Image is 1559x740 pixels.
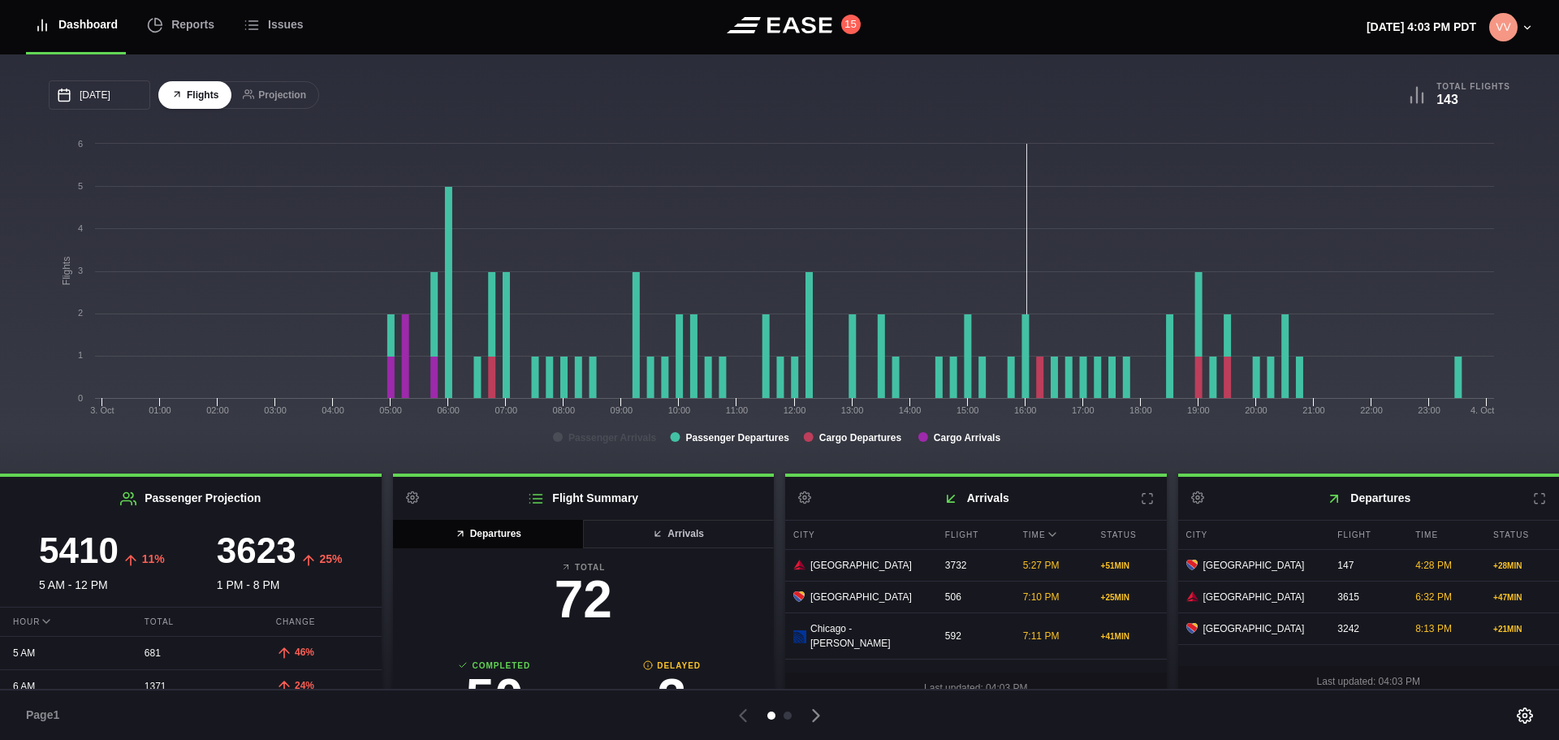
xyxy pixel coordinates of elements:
tspan: 4. Oct [1470,405,1494,415]
div: Time [1407,521,1481,549]
a: Completed50 [406,660,584,732]
text: 01:00 [149,405,171,415]
span: 11% [142,552,165,565]
text: 20:00 [1245,405,1267,415]
img: 315aad5f8c3b3bdba85a25f162631172 [1489,13,1518,41]
tspan: Flights [61,257,72,285]
text: 16:00 [1014,405,1037,415]
text: 11:00 [726,405,749,415]
text: 09:00 [611,405,633,415]
a: Total72 [406,561,762,634]
text: 04:00 [322,405,344,415]
span: 24% [295,680,314,691]
text: 1 [78,350,83,360]
div: + 21 MIN [1493,623,1551,635]
text: 23:00 [1418,405,1440,415]
div: Status [1093,521,1167,549]
div: 681 [132,638,250,669]
div: Total [132,608,250,636]
span: [GEOGRAPHIC_DATA] [810,590,912,604]
text: 4 [78,223,83,233]
div: 1371 [132,671,250,702]
span: 4:28 PM [1415,560,1452,571]
div: 5 AM - 12 PM [13,533,191,594]
span: 5:27 PM [1023,560,1060,571]
tspan: Passenger Departures [685,432,789,444]
button: Projection [230,81,319,110]
span: [GEOGRAPHIC_DATA] [1203,621,1305,636]
div: City [785,521,933,549]
text: 21:00 [1302,405,1325,415]
b: Total [406,561,762,573]
text: 12:00 [784,405,806,415]
text: 3 [78,266,83,275]
b: Completed [406,660,584,672]
div: 3615 [1329,582,1403,612]
div: Flight [937,521,1011,549]
text: 07:00 [494,405,517,415]
text: 6 [78,139,83,149]
text: 02:00 [206,405,229,415]
div: + 25 MIN [1101,591,1159,604]
b: 143 [1436,93,1458,106]
a: Delayed3 [583,660,761,732]
span: Chicago - [PERSON_NAME] [810,621,925,651]
text: 05:00 [379,405,402,415]
b: Delayed [583,660,761,672]
div: Time [1015,521,1089,549]
div: Status [1485,521,1559,549]
div: + 47 MIN [1493,591,1551,604]
div: 1 PM - 8 PM [191,533,369,594]
text: 06:00 [437,405,460,415]
span: 7:11 PM [1023,630,1060,642]
span: Page 1 [26,707,67,724]
button: 15 [841,15,861,34]
text: 0 [78,393,83,403]
span: 8:13 PM [1415,623,1452,634]
span: 7:10 PM [1023,591,1060,603]
button: Arrivals [582,520,774,548]
tspan: Cargo Arrivals [934,432,1001,444]
text: 17:00 [1072,405,1095,415]
text: 03:00 [264,405,287,415]
p: [DATE] 4:03 PM PDT [1367,19,1476,36]
div: 3242 [1329,613,1403,644]
div: 147 [1329,550,1403,581]
div: City [1178,521,1326,549]
h3: 5410 [39,533,119,569]
text: 14:00 [899,405,922,415]
text: 18:00 [1129,405,1152,415]
button: Flights [158,81,231,110]
button: Departures [393,520,585,548]
span: [GEOGRAPHIC_DATA] [1203,558,1305,573]
h2: Flight Summary [393,477,775,520]
span: [GEOGRAPHIC_DATA] [1203,590,1305,604]
span: [GEOGRAPHIC_DATA] [810,558,912,573]
text: 13:00 [841,405,864,415]
div: + 28 MIN [1493,560,1551,572]
text: 10:00 [668,405,691,415]
span: 6:32 PM [1415,591,1452,603]
div: 592 [937,621,1011,651]
text: 15:00 [957,405,979,415]
div: Last updated: 04:03 PM [785,673,1167,703]
div: 3732 [937,550,1011,581]
b: Total Flights [1436,81,1510,92]
text: 19:00 [1187,405,1210,415]
h3: 3 [583,672,761,724]
text: 2 [78,308,83,318]
h3: 50 [406,672,584,724]
tspan: 3. Oct [90,405,114,415]
h3: 3623 [217,533,296,569]
text: 5 [78,181,83,191]
input: mm/dd/yyyy [49,80,150,110]
h3: 72 [406,573,762,625]
tspan: Cargo Departures [819,432,902,444]
div: 506 [937,582,1011,612]
text: 08:00 [553,405,576,415]
div: Flight [1329,521,1403,549]
div: Change [263,608,382,636]
tspan: Passenger Arrivals [568,432,657,444]
div: + 41 MIN [1101,630,1159,643]
span: 46% [295,647,314,658]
